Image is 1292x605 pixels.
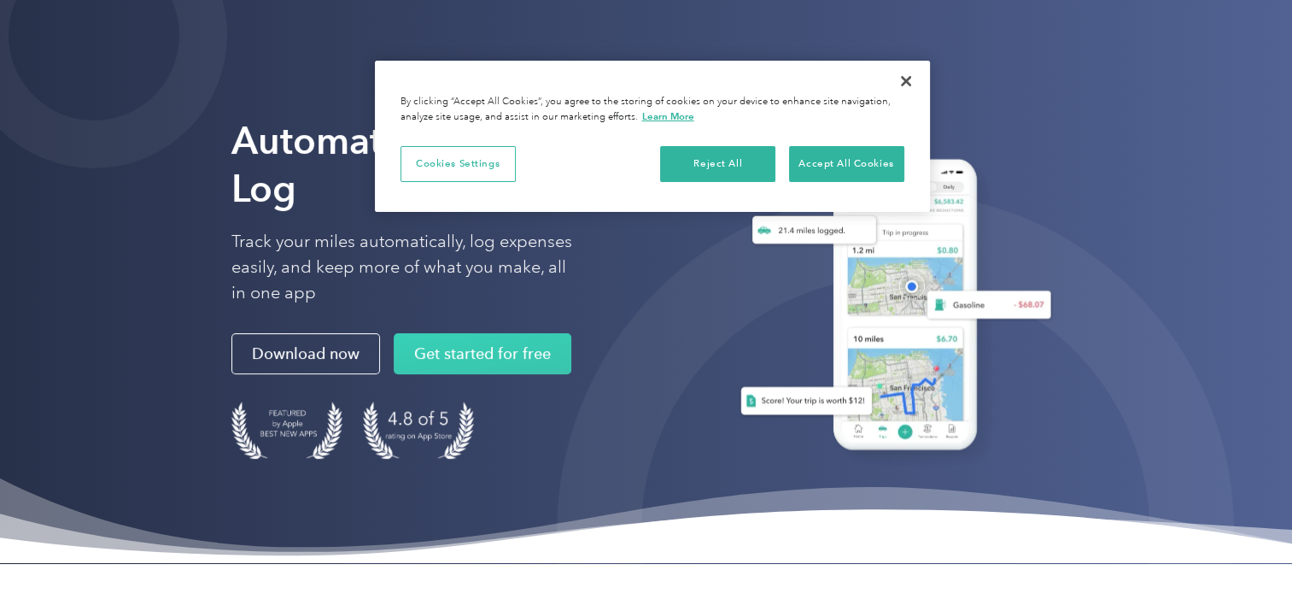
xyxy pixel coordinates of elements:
[363,402,474,459] img: 4.9 out of 5 stars on the app store
[400,95,904,125] div: By clicking “Accept All Cookies”, you agree to the storing of cookies on your device to enhance s...
[231,229,573,306] p: Track your miles automatically, log expenses easily, and keep more of what you make, all in one app
[660,146,775,182] button: Reject All
[375,61,930,212] div: Privacy
[231,118,642,211] strong: Automate Your Mileage Log
[231,402,342,459] img: Badge for Featured by Apple Best New Apps
[887,62,925,100] button: Close
[231,333,380,374] a: Download now
[375,61,930,212] div: Cookie banner
[789,146,904,182] button: Accept All Cookies
[400,146,516,182] button: Cookies Settings
[642,110,694,122] a: More information about your privacy, opens in a new tab
[394,333,571,374] a: Get started for free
